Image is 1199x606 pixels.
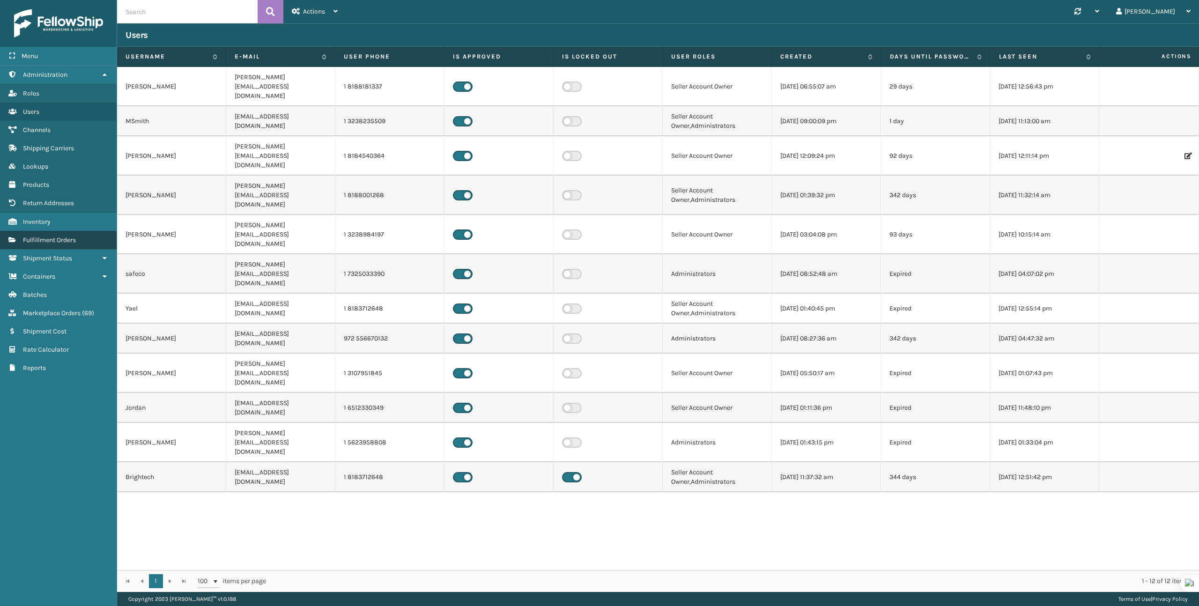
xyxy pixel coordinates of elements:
td: [PERSON_NAME][EMAIL_ADDRESS][DOMAIN_NAME] [226,176,335,215]
td: Seller Account Owner [663,393,772,423]
span: 100 [198,576,212,586]
a: Terms of Use [1118,596,1151,602]
td: [DATE] 04:07:02 pm [990,254,1099,294]
td: 342 days [881,324,990,354]
td: [DATE] 12:55:14 pm [990,294,1099,324]
h3: Users [126,30,148,41]
td: Administrators [663,324,772,354]
td: 344 days [881,462,990,492]
td: 93 days [881,215,990,254]
a: Privacy Policy [1152,596,1188,602]
span: Products [23,181,49,189]
td: 1 8188181337 [335,67,444,106]
span: Lookups [23,163,48,170]
span: Shipping Carriers [23,144,74,152]
td: 1 6512330349 [335,393,444,423]
td: 29 days [881,67,990,106]
td: Administrators [663,423,772,462]
td: [DATE] 05:50:17 am [772,354,881,393]
td: Seller Account Owner,Administrators [663,106,772,136]
label: Last Seen [999,52,1081,61]
td: Yael [117,294,226,324]
td: [PERSON_NAME] [117,215,226,254]
td: [EMAIL_ADDRESS][DOMAIN_NAME] [226,294,335,324]
td: [DATE] 04:47:32 am [990,324,1099,354]
td: Seller Account Owner,Administrators [663,462,772,492]
span: Actions [303,7,325,15]
td: [PERSON_NAME] [117,67,226,106]
td: [EMAIL_ADDRESS][DOMAIN_NAME] [226,324,335,354]
span: ( 69 ) [82,309,94,317]
td: [DATE] 09:00:09 pm [772,106,881,136]
div: | [1118,592,1188,606]
label: Is Locked Out [562,52,654,61]
span: Administration [23,71,67,79]
td: [PERSON_NAME][EMAIL_ADDRESS][DOMAIN_NAME] [226,215,335,254]
td: 1 3238984197 [335,215,444,254]
label: Is Approved [453,52,545,61]
span: Reports [23,364,46,372]
a: 1 [149,574,163,588]
td: [DATE] 01:33:04 pm [990,423,1099,462]
span: Inventory [23,218,51,226]
td: Expired [881,294,990,324]
td: [PERSON_NAME][EMAIL_ADDRESS][DOMAIN_NAME] [226,423,335,462]
span: Channels [23,126,51,134]
label: Days until password expires [890,52,972,61]
td: Jordan [117,393,226,423]
td: 972 556670132 [335,324,444,354]
span: Menu [22,52,38,60]
td: MSmith [117,106,226,136]
label: User Roles [671,52,763,61]
td: Expired [881,423,990,462]
td: Seller Account Owner [663,136,772,176]
img: logo [14,9,103,37]
td: [DATE] 12:11:14 pm [990,136,1099,176]
td: [DATE] 01:43:15 pm [772,423,881,462]
td: [DATE] 08:27:36 am [772,324,881,354]
td: 1 7325033390 [335,254,444,294]
td: [PERSON_NAME][EMAIL_ADDRESS][DOMAIN_NAME] [226,136,335,176]
td: [EMAIL_ADDRESS][DOMAIN_NAME] [226,462,335,492]
td: 1 8184540364 [335,136,444,176]
label: E-mail [235,52,317,61]
td: [DATE] 03:04:08 pm [772,215,881,254]
div: 1 - 12 of 12 items [279,576,1189,586]
td: Seller Account Owner,Administrators [663,176,772,215]
td: Expired [881,393,990,423]
td: [DATE] 11:48:10 pm [990,393,1099,423]
td: 1 8183712648 [335,294,444,324]
td: Administrators [663,254,772,294]
span: Roles [23,89,39,97]
label: Created [780,52,863,61]
td: Brightech [117,462,226,492]
td: 1 8188001268 [335,176,444,215]
span: Batches [23,291,47,299]
td: 342 days [881,176,990,215]
p: Copyright 2023 [PERSON_NAME]™ v 1.0.188 [128,592,236,606]
td: 1 day [881,106,990,136]
span: Rate Calculator [23,346,69,354]
td: [DATE] 01:11:36 pm [772,393,881,423]
td: [DATE] 08:52:48 am [772,254,881,294]
td: [DATE] 01:39:32 pm [772,176,881,215]
span: Users [23,108,39,116]
td: [DATE] 12:09:24 pm [772,136,881,176]
td: [DATE] 01:40:45 pm [772,294,881,324]
td: [DATE] 11:37:32 am [772,462,881,492]
span: Return Addresses [23,199,74,207]
td: [DATE] 06:55:07 am [772,67,881,106]
td: [DATE] 11:13:00 am [990,106,1099,136]
td: 1 8183712648 [335,462,444,492]
td: Seller Account Owner [663,354,772,393]
span: Shipment Status [23,254,72,262]
td: [PERSON_NAME] [117,354,226,393]
td: Expired [881,354,990,393]
td: [PERSON_NAME][EMAIL_ADDRESS][DOMAIN_NAME] [226,354,335,393]
td: safeco [117,254,226,294]
td: Seller Account Owner,Administrators [663,294,772,324]
td: [DATE] 12:51:42 pm [990,462,1099,492]
td: [EMAIL_ADDRESS][DOMAIN_NAME] [226,393,335,423]
label: Username [126,52,208,61]
td: Expired [881,254,990,294]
